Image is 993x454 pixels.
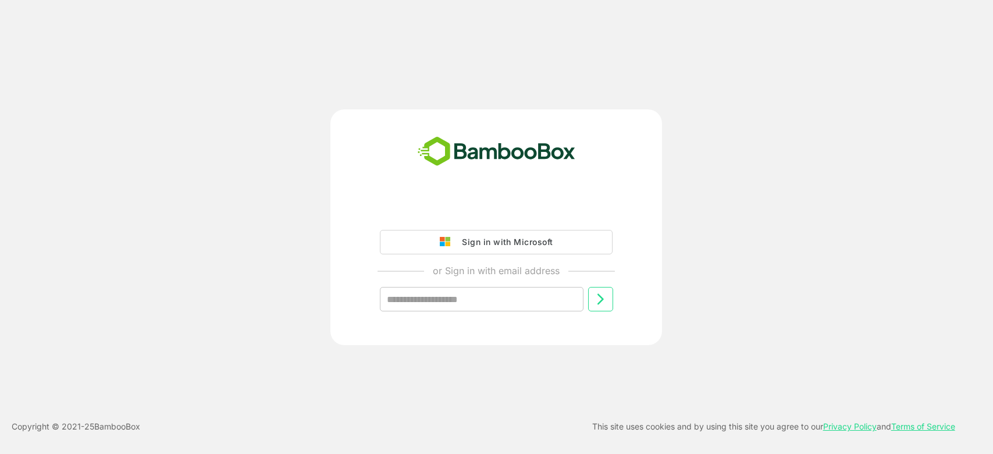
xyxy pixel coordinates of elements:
[374,197,618,223] iframe: Sign in with Google Button
[891,421,955,431] a: Terms of Service
[12,420,140,434] p: Copyright © 2021- 25 BambooBox
[433,264,560,278] p: or Sign in with email address
[440,237,456,247] img: google
[823,421,877,431] a: Privacy Policy
[592,420,955,434] p: This site uses cookies and by using this site you agree to our and
[411,133,582,171] img: bamboobox
[456,235,553,250] div: Sign in with Microsoft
